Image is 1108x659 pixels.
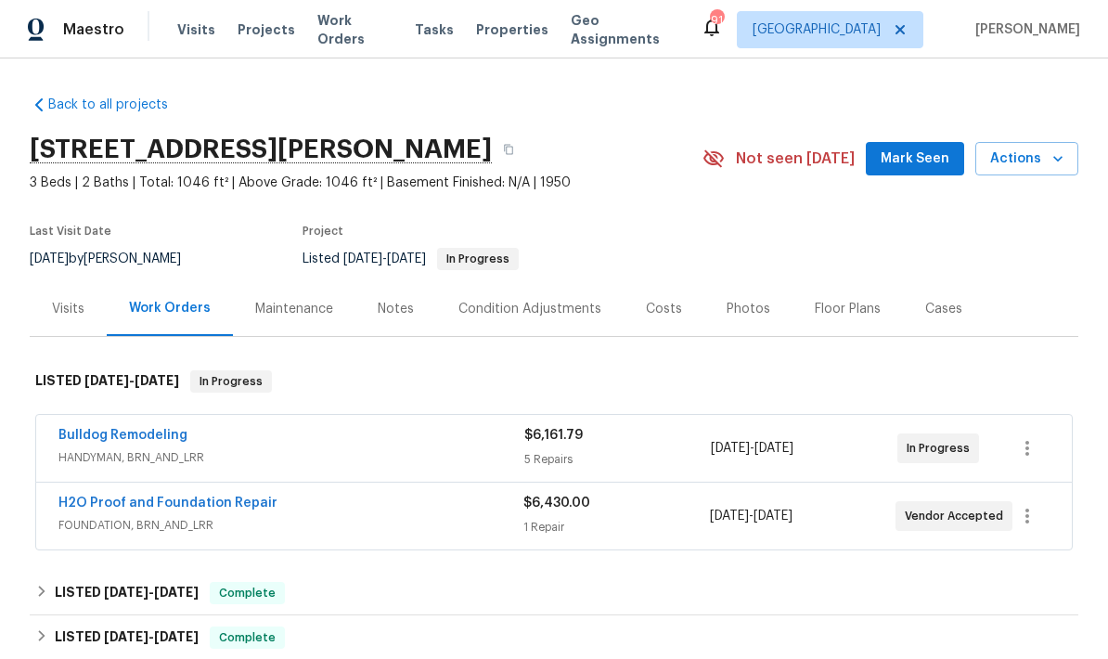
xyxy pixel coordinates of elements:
[30,252,69,265] span: [DATE]
[754,442,793,455] span: [DATE]
[58,516,523,535] span: FOUNDATION, BRN_AND_LRR
[523,497,590,510] span: $6,430.00
[524,429,583,442] span: $6,161.79
[135,374,179,387] span: [DATE]
[753,20,881,39] span: [GEOGRAPHIC_DATA]
[303,252,519,265] span: Listed
[104,586,199,599] span: -
[727,300,770,318] div: Photos
[710,507,792,525] span: -
[571,11,678,48] span: Geo Assignments
[317,11,393,48] span: Work Orders
[646,300,682,318] div: Costs
[710,11,723,30] div: 91
[975,142,1078,176] button: Actions
[55,582,199,604] h6: LISTED
[55,627,199,649] h6: LISTED
[52,300,84,318] div: Visits
[58,429,187,442] a: Bulldog Remodeling
[736,149,855,168] span: Not seen [DATE]
[925,300,962,318] div: Cases
[84,374,179,387] span: -
[30,226,111,237] span: Last Visit Date
[30,352,1078,411] div: LISTED [DATE]-[DATE]In Progress
[104,630,199,643] span: -
[905,507,1011,525] span: Vendor Accepted
[711,439,793,458] span: -
[104,630,148,643] span: [DATE]
[968,20,1080,39] span: [PERSON_NAME]
[524,450,711,469] div: 5 Repairs
[30,174,702,192] span: 3 Beds | 2 Baths | Total: 1046 ft² | Above Grade: 1046 ft² | Basement Finished: N/A | 1950
[476,20,548,39] span: Properties
[387,252,426,265] span: [DATE]
[58,497,277,510] a: H2O Proof and Foundation Repair
[177,20,215,39] span: Visits
[711,442,750,455] span: [DATE]
[84,374,129,387] span: [DATE]
[815,300,881,318] div: Floor Plans
[990,148,1063,171] span: Actions
[492,133,525,166] button: Copy Address
[415,23,454,36] span: Tasks
[378,300,414,318] div: Notes
[458,300,601,318] div: Condition Adjustments
[255,300,333,318] div: Maintenance
[154,586,199,599] span: [DATE]
[30,571,1078,615] div: LISTED [DATE]-[DATE]Complete
[907,439,977,458] span: In Progress
[212,584,283,602] span: Complete
[523,518,709,536] div: 1 Repair
[866,142,964,176] button: Mark Seen
[30,248,203,270] div: by [PERSON_NAME]
[35,370,179,393] h6: LISTED
[212,628,283,647] span: Complete
[439,253,517,265] span: In Progress
[343,252,426,265] span: -
[104,586,148,599] span: [DATE]
[881,148,949,171] span: Mark Seen
[238,20,295,39] span: Projects
[343,252,382,265] span: [DATE]
[30,96,208,114] a: Back to all projects
[63,20,124,39] span: Maestro
[129,299,211,317] div: Work Orders
[303,226,343,237] span: Project
[58,448,524,467] span: HANDYMAN, BRN_AND_LRR
[710,510,749,523] span: [DATE]
[154,630,199,643] span: [DATE]
[754,510,792,523] span: [DATE]
[192,372,270,391] span: In Progress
